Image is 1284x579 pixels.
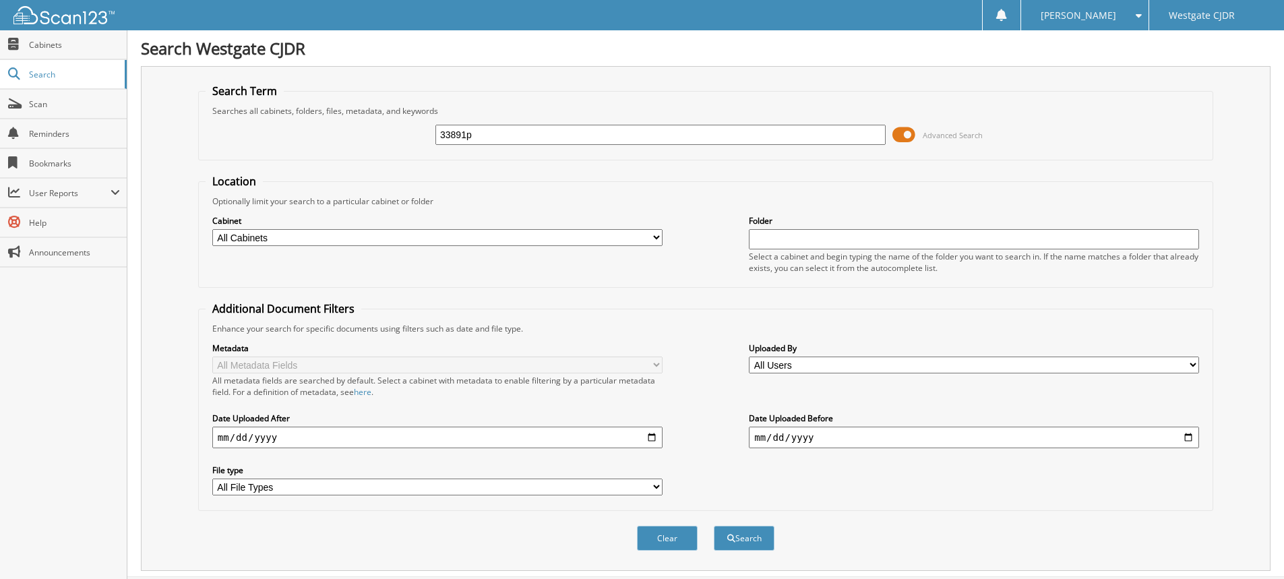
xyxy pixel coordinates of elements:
[206,195,1206,207] div: Optionally limit your search to a particular cabinet or folder
[29,217,120,228] span: Help
[749,427,1199,448] input: end
[29,247,120,258] span: Announcements
[29,187,111,199] span: User Reports
[29,39,120,51] span: Cabinets
[637,526,698,551] button: Clear
[1169,11,1235,20] span: Westgate CJDR
[354,386,371,398] a: here
[212,342,663,354] label: Metadata
[212,413,663,424] label: Date Uploaded After
[206,323,1206,334] div: Enhance your search for specific documents using filters such as date and file type.
[206,174,263,189] legend: Location
[141,37,1271,59] h1: Search Westgate CJDR
[29,158,120,169] span: Bookmarks
[212,375,663,398] div: All metadata fields are searched by default. Select a cabinet with metadata to enable filtering b...
[212,427,663,448] input: start
[29,98,120,110] span: Scan
[923,130,983,140] span: Advanced Search
[1217,514,1284,579] iframe: Chat Widget
[29,69,118,80] span: Search
[714,526,774,551] button: Search
[29,128,120,140] span: Reminders
[206,84,284,98] legend: Search Term
[212,215,663,226] label: Cabinet
[206,105,1206,117] div: Searches all cabinets, folders, files, metadata, and keywords
[749,342,1199,354] label: Uploaded By
[212,464,663,476] label: File type
[13,6,115,24] img: scan123-logo-white.svg
[749,413,1199,424] label: Date Uploaded Before
[1041,11,1116,20] span: [PERSON_NAME]
[749,251,1199,274] div: Select a cabinet and begin typing the name of the folder you want to search in. If the name match...
[749,215,1199,226] label: Folder
[206,301,361,316] legend: Additional Document Filters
